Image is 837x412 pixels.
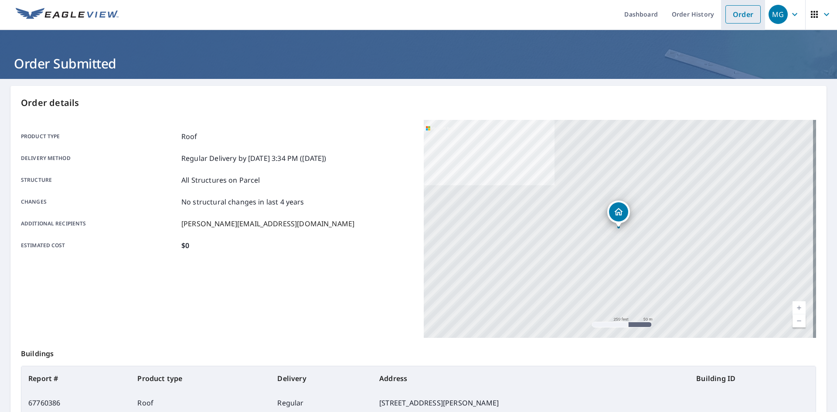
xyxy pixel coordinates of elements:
[725,5,761,24] a: Order
[769,5,788,24] div: MG
[793,301,806,314] a: Current Level 17, Zoom In
[21,338,816,366] p: Buildings
[181,175,260,185] p: All Structures on Parcel
[181,131,197,142] p: Roof
[181,218,354,229] p: [PERSON_NAME][EMAIL_ADDRESS][DOMAIN_NAME]
[793,314,806,327] a: Current Level 17, Zoom Out
[21,366,130,391] th: Report #
[181,197,304,207] p: No structural changes in last 4 years
[10,54,827,72] h1: Order Submitted
[21,153,178,163] p: Delivery method
[21,96,816,109] p: Order details
[372,366,689,391] th: Address
[21,131,178,142] p: Product type
[689,366,816,391] th: Building ID
[181,240,189,251] p: $0
[21,218,178,229] p: Additional recipients
[181,153,326,163] p: Regular Delivery by [DATE] 3:34 PM ([DATE])
[21,175,178,185] p: Structure
[270,366,372,391] th: Delivery
[130,366,270,391] th: Product type
[21,197,178,207] p: Changes
[607,201,630,228] div: Dropped pin, building 1, Residential property, 15 Paxton Ln Saint Louis, MO 63124
[16,8,119,21] img: EV Logo
[21,240,178,251] p: Estimated cost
